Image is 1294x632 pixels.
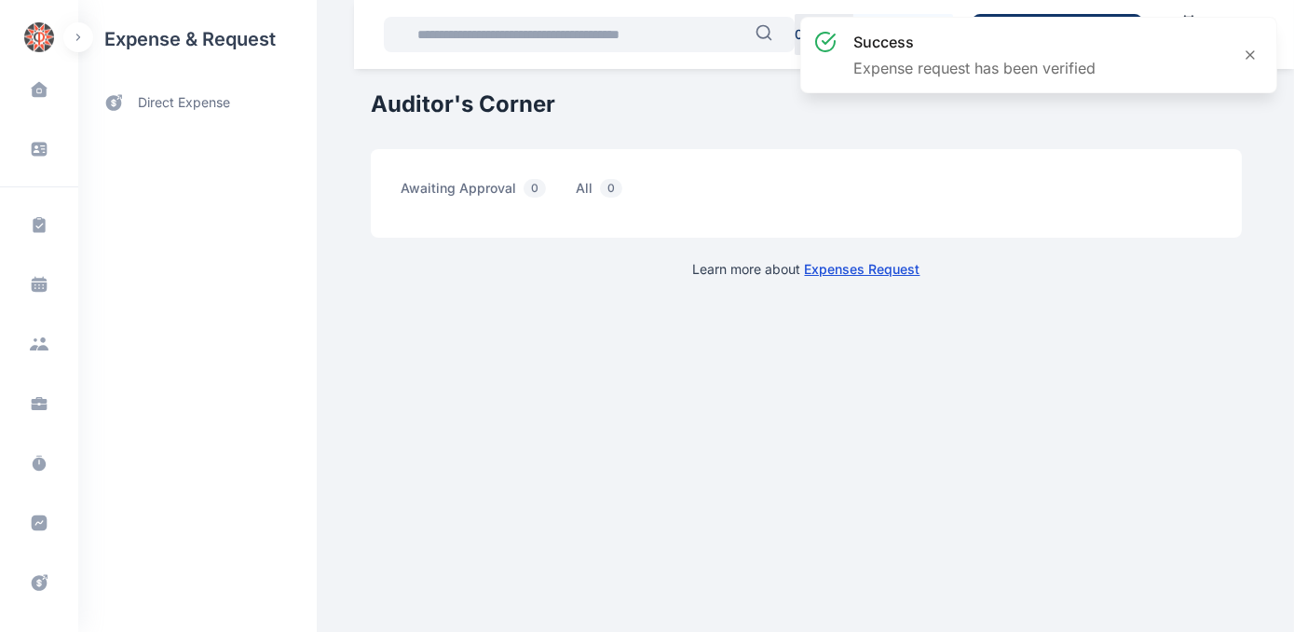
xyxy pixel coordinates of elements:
[693,260,920,279] p: Learn more about
[600,179,622,198] span: 0
[78,78,317,128] a: direct expense
[138,93,230,113] span: direct expense
[524,179,546,198] span: 0
[576,179,652,208] a: all0
[576,179,630,208] span: all
[805,261,920,277] a: Expenses Request
[401,179,576,208] a: awaiting approval0
[853,57,1096,79] p: Expense request has been verified
[795,25,852,44] p: 00 : 00 : 00
[853,31,1096,53] h3: success
[401,179,553,208] span: awaiting approval
[1157,7,1220,62] a: Calendar
[371,89,1242,119] h1: Auditor's Corner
